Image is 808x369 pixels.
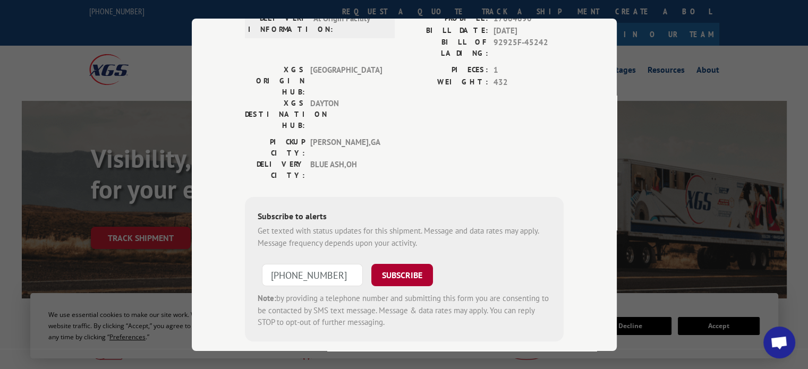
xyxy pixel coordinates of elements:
[310,64,382,98] span: [GEOGRAPHIC_DATA]
[258,210,551,225] div: Subscribe to alerts
[494,24,564,37] span: [DATE]
[245,98,305,131] label: XGS DESTINATION HUB:
[245,64,305,98] label: XGS ORIGIN HUB:
[494,76,564,88] span: 432
[262,264,363,286] input: Phone Number
[404,24,488,37] label: BILL DATE:
[404,64,488,76] label: PIECES:
[404,13,488,25] label: PROBILL:
[371,264,433,286] button: SUBSCRIBE
[404,37,488,59] label: BILL OF LADING:
[313,13,385,35] span: At Origin Facility
[310,159,382,181] span: BLUE ASH , OH
[494,37,564,59] span: 92925F-45242
[258,293,551,329] div: by providing a telephone number and submitting this form you are consenting to be contacted by SM...
[494,64,564,76] span: 1
[310,98,382,131] span: DAYTON
[258,225,551,249] div: Get texted with status updates for this shipment. Message and data rates may apply. Message frequ...
[245,136,305,159] label: PICKUP CITY:
[310,136,382,159] span: [PERSON_NAME] , GA
[258,293,276,303] strong: Note:
[494,13,564,25] span: 17664690
[404,76,488,88] label: WEIGHT:
[245,159,305,181] label: DELIVERY CITY:
[248,13,308,35] label: DELIVERY INFORMATION:
[763,327,795,358] div: Open chat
